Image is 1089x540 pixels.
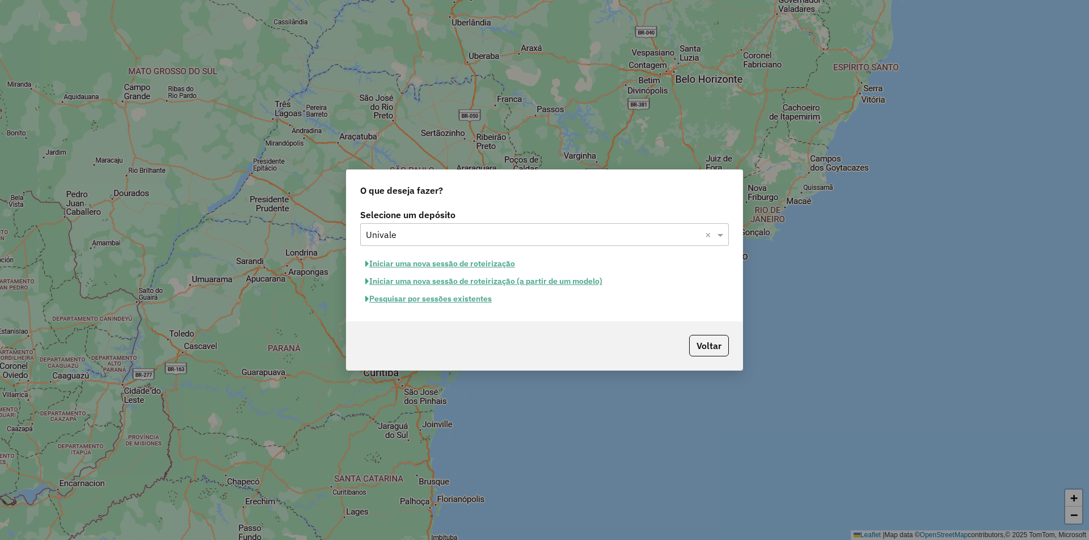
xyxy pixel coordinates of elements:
[705,228,715,241] span: Clear all
[360,290,497,308] button: Pesquisar por sessões existentes
[360,273,607,290] button: Iniciar uma nova sessão de roteirização (a partir de um modelo)
[360,208,729,222] label: Selecione um depósito
[360,255,520,273] button: Iniciar uma nova sessão de roteirização
[689,335,729,356] button: Voltar
[360,184,443,197] span: O que deseja fazer?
